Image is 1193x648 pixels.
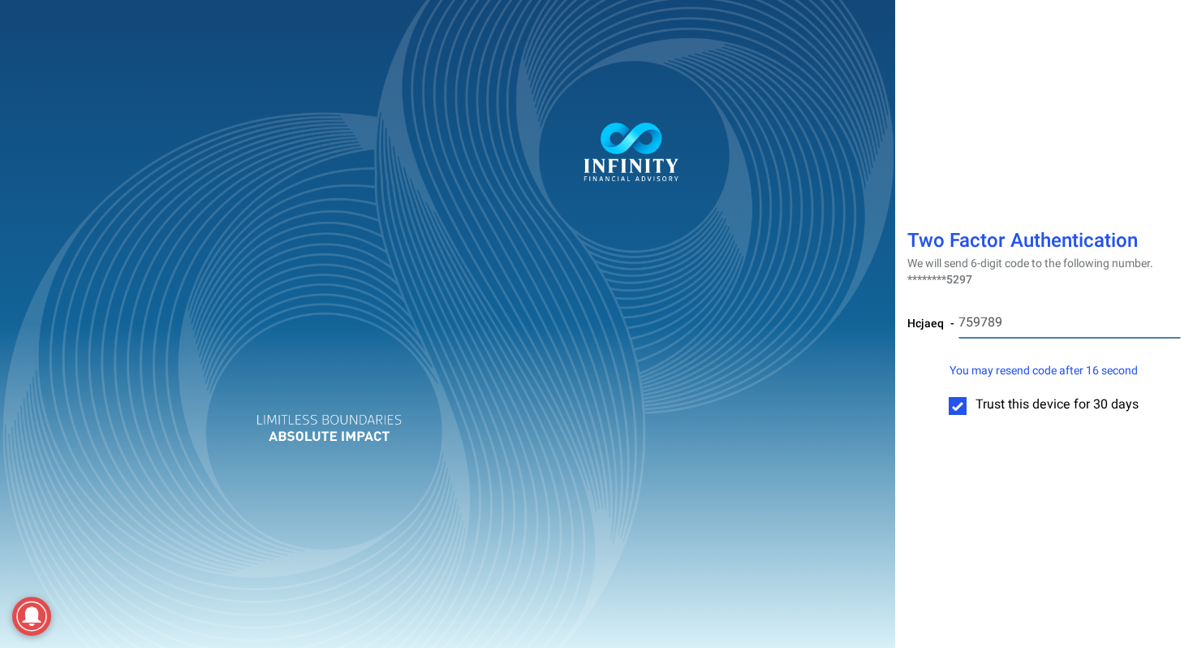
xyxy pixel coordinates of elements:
span: Hcjaeq [907,315,944,332]
span: - [950,315,954,332]
span: Trust this device for 30 days [976,395,1139,414]
h1: Two Factor Authentication [907,231,1182,256]
span: We will send 6-digit code to the following number. [907,255,1153,272]
span: You may resend code after 16 second [950,362,1138,379]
